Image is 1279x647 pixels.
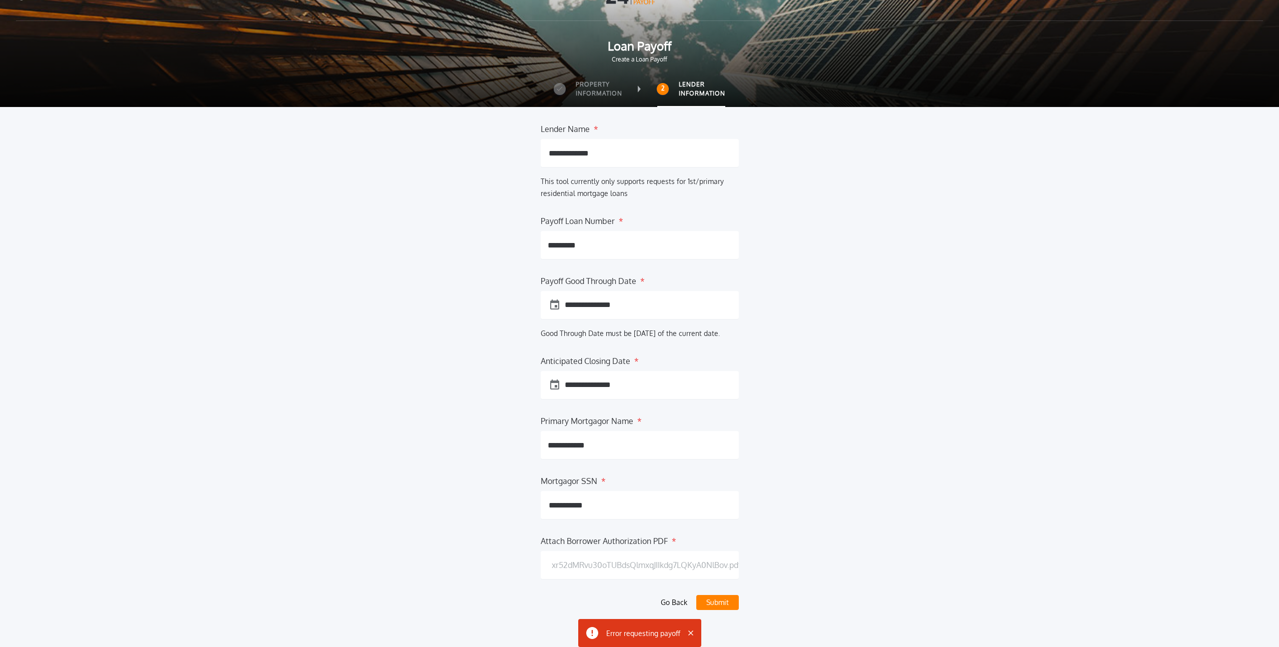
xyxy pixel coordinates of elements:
span: Loan Payoff [16,37,1263,55]
label: Attach Borrower Authorization PDF [541,535,668,543]
button: Submit [696,595,739,610]
button: Go Back [657,595,691,610]
label: Good Through Date must be [DATE] of the current date. [541,329,720,337]
p: xr52dMRvu30oTUBdsQlmxqJIIkdg7LQKyA0NlBov.pdf [552,559,741,571]
label: Lender Name [541,123,590,131]
h2: 2 [661,84,665,92]
label: Property Information [576,80,622,98]
label: Primary Mortgagor Name [541,415,633,423]
label: Lender Information [679,80,725,98]
img: error-icon [586,627,598,639]
label: This tool currently only supports requests for 1st/primary residential mortgage loans [541,177,724,197]
img: close-icon [688,630,693,635]
label: Mortgagor SSN [541,475,597,483]
label: Payoff Loan Number [541,215,615,223]
span: Create a Loan Payoff [16,55,1263,64]
div: Error requesting payoff [586,627,680,639]
label: Payoff Good Through Date [541,275,636,283]
label: Anticipated Closing Date [541,355,630,363]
